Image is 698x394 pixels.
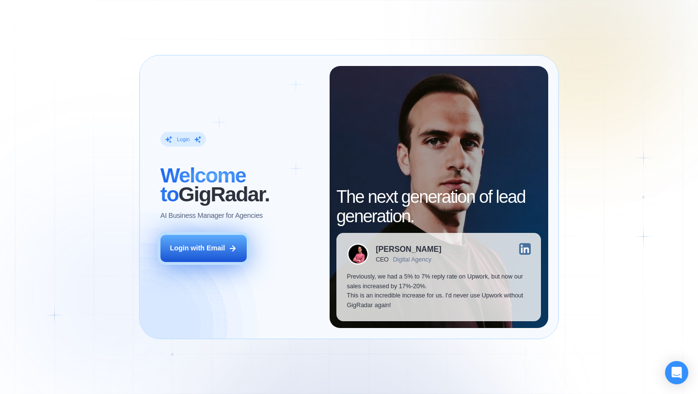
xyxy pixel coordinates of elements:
[160,164,246,206] span: Welcome to
[160,166,319,204] h2: ‍ GigRadar.
[160,211,263,221] p: AI Business Manager for Agencies
[160,235,247,262] button: Login with Email
[376,245,441,253] div: [PERSON_NAME]
[376,256,389,263] div: CEO
[170,244,225,253] div: Login with Email
[347,272,531,311] p: Previously, we had a 5% to 7% reply rate on Upwork, but now our sales increased by 17%-20%. This ...
[177,136,190,143] div: Login
[336,187,541,226] h2: The next generation of lead generation.
[393,256,431,263] div: Digital Agency
[665,361,688,384] div: Open Intercom Messenger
